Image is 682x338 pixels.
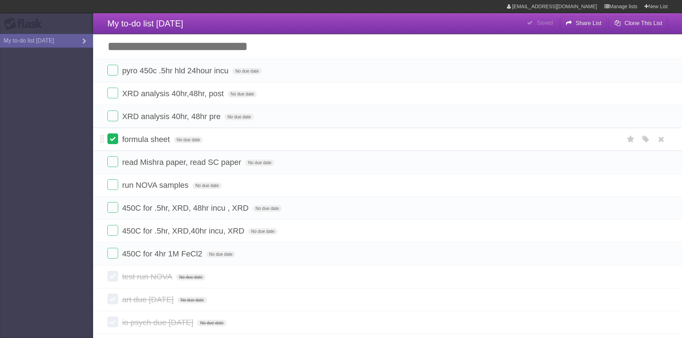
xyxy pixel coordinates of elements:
[4,18,47,30] div: Flask
[122,226,246,235] span: 450C for .5hr, XRD,40hr incu, XRD
[576,20,601,26] b: Share List
[122,66,230,75] span: pyro 450c .5hr hld 24hour incu
[174,137,203,143] span: No due date
[206,251,235,258] span: No due date
[122,272,174,281] span: test run NOVA
[107,248,118,259] label: Done
[122,204,250,212] span: 450C for .5hr, XRD, 48hr incu , XRD
[537,20,553,26] b: Saved
[122,112,222,121] span: XRD analysis 40hr, 48hr pre
[624,133,638,145] label: Star task
[176,274,205,280] span: No due date
[122,295,175,304] span: art due [DATE]
[107,19,183,28] span: My to-do list [DATE]
[609,17,668,30] button: Clone This List
[107,156,118,167] label: Done
[107,179,118,190] label: Done
[107,65,118,75] label: Done
[228,91,257,97] span: No due date
[178,297,207,303] span: No due date
[122,158,243,167] span: read Mishra paper, read SC paper
[193,182,222,189] span: No due date
[107,317,118,327] label: Done
[253,205,282,212] span: No due date
[107,294,118,304] label: Done
[122,135,171,144] span: formula sheet
[245,160,274,166] span: No due date
[107,202,118,213] label: Done
[107,133,118,144] label: Done
[122,89,226,98] span: XRD analysis 40hr,48hr, post
[107,225,118,236] label: Done
[197,320,226,326] span: No due date
[560,17,607,30] button: Share List
[122,249,204,258] span: 450C for 4hr 1M FeCl2
[122,181,190,190] span: run NOVA samples
[624,20,662,26] b: Clone This List
[122,318,195,327] span: io psych due [DATE]
[232,68,261,74] span: No due date
[107,111,118,121] label: Done
[248,228,277,235] span: No due date
[107,271,118,281] label: Done
[107,88,118,98] label: Done
[224,114,253,120] span: No due date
